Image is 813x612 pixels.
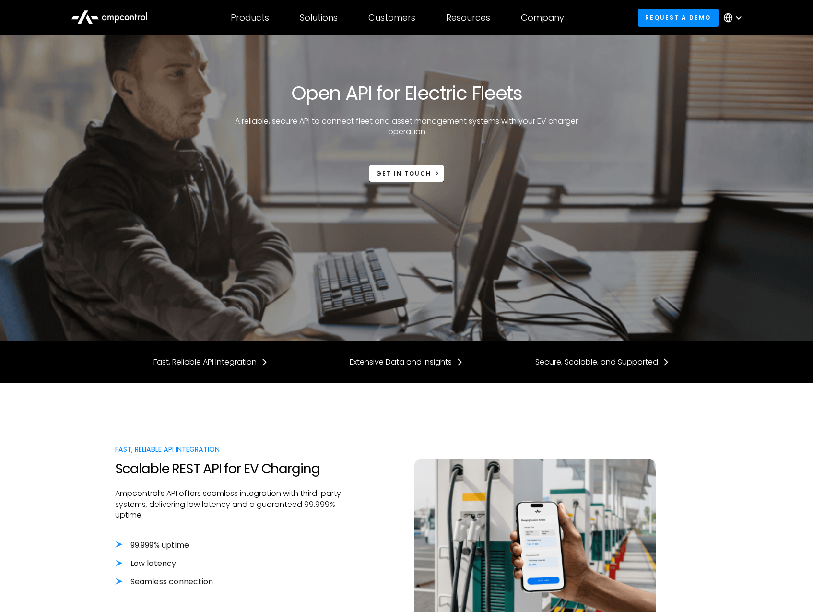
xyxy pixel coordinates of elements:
[368,12,415,23] div: Customers
[115,588,342,598] p: ‍
[638,9,719,26] a: Request a demo
[231,12,269,23] div: Products
[446,12,490,23] div: Resources
[300,12,338,23] div: Solutions
[535,357,670,367] a: Secure, Scalable, and Supported
[521,12,564,23] div: Company
[115,540,342,551] li: 99.999% uptime
[369,165,445,182] a: Get in touch
[232,116,582,138] p: A reliable, secure API to connect fleet and asset management systems with your EV charger operation
[153,357,257,367] div: Fast, Reliable API Integration
[153,357,268,367] a: Fast, Reliable API Integration
[115,577,342,587] li: Seamless connection
[115,461,342,477] h2: Scalable REST API for EV Charging
[115,558,342,569] li: Low latency
[115,444,342,455] div: Fast, Reliable API Integration
[291,82,522,105] h1: Open API for Electric Fleets
[350,357,452,367] div: Extensive Data and Insights
[350,357,463,367] a: Extensive Data and Insights
[535,357,658,367] div: Secure, Scalable, and Supported
[115,488,342,520] p: Ampcontrol’s API offers seamless integration with third-party systems, delivering low latency and...
[376,169,431,178] div: Get in touch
